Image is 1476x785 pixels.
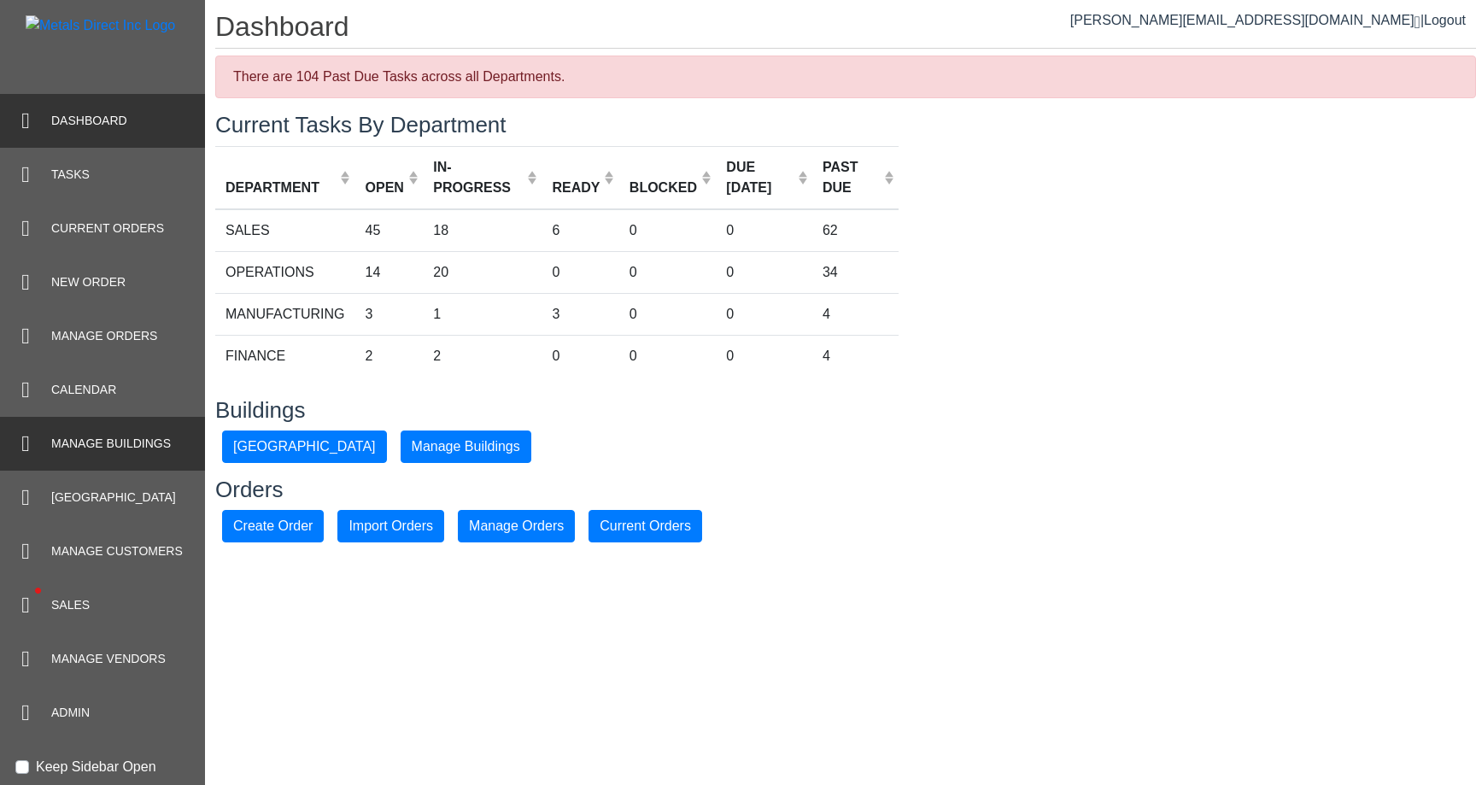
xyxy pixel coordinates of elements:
span: Manage Orders [51,327,157,345]
button: Manage Buildings [401,431,531,463]
button: Import Orders [337,510,444,542]
td: 4 [812,335,899,377]
td: 4 [812,293,899,335]
button: Manage Orders [458,510,575,542]
div: DEPARTMENT [225,178,336,198]
td: SALES [215,209,355,252]
a: Import Orders [337,518,444,532]
a: Create Order [222,518,324,532]
div: PAST DUE [823,157,880,198]
span: Tasks [51,166,90,184]
h1: Dashboard [215,10,1476,49]
span: Manage Vendors [51,650,166,668]
td: 45 [355,209,424,252]
td: 1 [423,293,542,335]
span: Sales [51,596,90,614]
label: Keep Sidebar Open [36,757,156,777]
td: 6 [542,209,618,252]
td: 0 [716,251,812,293]
span: Manage Customers [51,542,183,560]
span: Dashboard [51,112,127,130]
td: 0 [619,335,717,377]
span: Admin [51,704,90,722]
div: OPEN [366,178,404,198]
td: 0 [716,209,812,252]
td: 3 [355,293,424,335]
a: Manage Orders [458,518,575,532]
td: 0 [619,251,717,293]
a: [GEOGRAPHIC_DATA] [222,438,387,453]
td: 2 [355,335,424,377]
td: 20 [423,251,542,293]
span: • [16,563,60,618]
button: Current Orders [589,510,702,542]
td: 0 [716,335,812,377]
td: FINANCE [215,335,355,377]
div: IN-PROGRESS [433,157,523,198]
td: 0 [716,293,812,335]
td: 3 [542,293,618,335]
td: 62 [812,209,899,252]
span: Manage Buildings [51,435,171,453]
td: 34 [812,251,899,293]
td: 18 [423,209,542,252]
img: Metals Direct Inc Logo [26,15,175,36]
td: 14 [355,251,424,293]
h3: Orders [215,477,1476,503]
div: READY [552,178,600,198]
span: New Order [51,273,126,291]
span: [GEOGRAPHIC_DATA] [51,489,176,507]
a: [PERSON_NAME][EMAIL_ADDRESS][DOMAIN_NAME] [1070,13,1420,27]
td: 2 [423,335,542,377]
a: Current Orders [589,518,702,532]
button: Create Order [222,510,324,542]
span: Current Orders [51,220,164,237]
td: 0 [542,335,618,377]
div: DUE [DATE] [726,157,793,198]
td: MANUFACTURING [215,293,355,335]
button: [GEOGRAPHIC_DATA] [222,431,387,463]
td: 0 [619,293,717,335]
span: Logout [1424,13,1466,27]
td: 0 [542,251,618,293]
h3: Buildings [215,397,1476,424]
a: Manage Buildings [401,438,531,453]
h3: Current Tasks By Department [215,112,1476,138]
div: There are 104 Past Due Tasks across all Departments. [215,56,1476,98]
div: BLOCKED [630,178,697,198]
span: Calendar [51,381,116,399]
div: | [1070,10,1466,31]
td: 0 [619,209,717,252]
td: OPERATIONS [215,251,355,293]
